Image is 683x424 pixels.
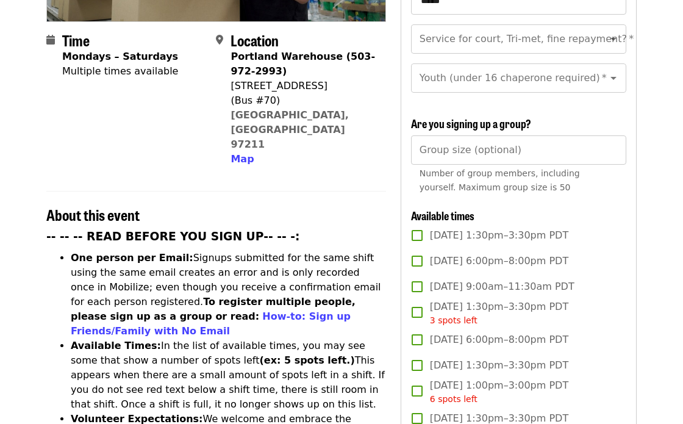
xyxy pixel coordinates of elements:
[231,153,254,165] span: Map
[46,230,300,243] strong: -- -- -- READ BEFORE YOU SIGN UP-- -- -:
[46,34,55,46] i: calendar icon
[411,207,474,223] span: Available times
[231,29,279,51] span: Location
[71,339,386,412] li: In the list of available times, you may see some that show a number of spots left This appears wh...
[46,204,140,225] span: About this event
[605,70,622,87] button: Open
[411,135,626,165] input: [object Object]
[62,51,178,62] strong: Mondays – Saturdays
[231,152,254,167] button: Map
[71,340,161,351] strong: Available Times:
[430,332,568,347] span: [DATE] 6:00pm–8:00pm PDT
[420,168,580,192] span: Number of group members, including yourself. Maximum group size is 50
[231,109,349,150] a: [GEOGRAPHIC_DATA], [GEOGRAPHIC_DATA] 97211
[430,378,568,406] span: [DATE] 1:00pm–3:00pm PDT
[430,228,568,243] span: [DATE] 1:30pm–3:30pm PDT
[71,251,386,339] li: Signups submitted for the same shift using the same email creates an error and is only recorded o...
[231,79,376,93] div: [STREET_ADDRESS]
[430,358,568,373] span: [DATE] 1:30pm–3:30pm PDT
[231,51,375,77] strong: Portland Warehouse (503-972-2993)
[71,296,356,322] strong: To register multiple people, please sign up as a group or read:
[430,315,477,325] span: 3 spots left
[430,300,568,327] span: [DATE] 1:30pm–3:30pm PDT
[71,252,193,264] strong: One person per Email:
[411,115,531,131] span: Are you signing up a group?
[71,311,351,337] a: How-to: Sign up Friends/Family with No Email
[430,394,477,404] span: 6 spots left
[62,64,178,79] div: Multiple times available
[259,354,354,366] strong: (ex: 5 spots left.)
[605,31,622,48] button: Open
[231,93,376,108] div: (Bus #70)
[216,34,223,46] i: map-marker-alt icon
[430,279,574,294] span: [DATE] 9:00am–11:30am PDT
[62,29,90,51] span: Time
[430,254,568,268] span: [DATE] 6:00pm–8:00pm PDT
